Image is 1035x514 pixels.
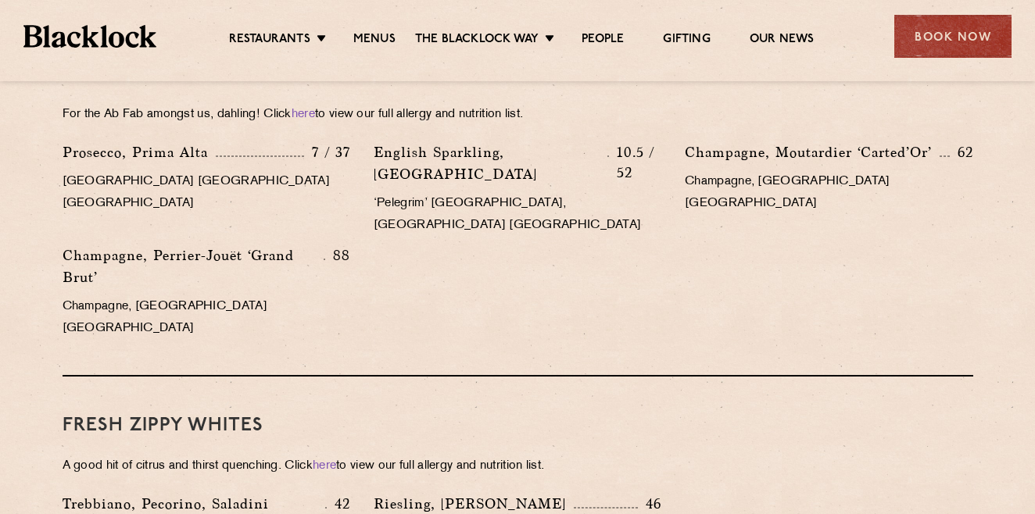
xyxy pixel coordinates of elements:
[638,494,661,514] p: 46
[229,32,310,49] a: Restaurants
[582,32,624,49] a: People
[23,25,156,48] img: BL_Textured_Logo-footer-cropped.svg
[685,171,972,215] p: Champagne, [GEOGRAPHIC_DATA] [GEOGRAPHIC_DATA]
[685,141,940,163] p: Champagne, Moutardier ‘Carted’Or’
[63,296,350,340] p: Champagne, [GEOGRAPHIC_DATA] [GEOGRAPHIC_DATA]
[374,193,661,237] p: ‘Pelegrim’ [GEOGRAPHIC_DATA], [GEOGRAPHIC_DATA] [GEOGRAPHIC_DATA]
[63,171,350,215] p: [GEOGRAPHIC_DATA] [GEOGRAPHIC_DATA] [GEOGRAPHIC_DATA]
[327,494,350,514] p: 42
[304,142,350,162] p: 7 / 37
[894,15,1012,58] div: Book Now
[313,460,336,472] a: here
[374,141,607,185] p: English Sparkling, [GEOGRAPHIC_DATA]
[415,32,539,49] a: The Blacklock Way
[663,32,710,49] a: Gifting
[353,32,396,49] a: Menus
[750,32,815,49] a: Our News
[63,455,973,477] p: A good hit of citrus and thirst quenching. Click to view our full allergy and nutrition list.
[63,141,216,163] p: Prosecco, Prima Alta
[325,245,350,266] p: 88
[950,142,973,162] p: 62
[292,109,315,120] a: here
[63,104,973,126] p: For the Ab Fab amongst us, dahling! Click to view our full allergy and nutrition list.
[63,245,324,288] p: Champagne, Perrier-Jouët ‘Grand Brut’
[609,142,661,183] p: 10.5 / 52
[63,416,973,436] h3: FRESH ZIPPY WHITES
